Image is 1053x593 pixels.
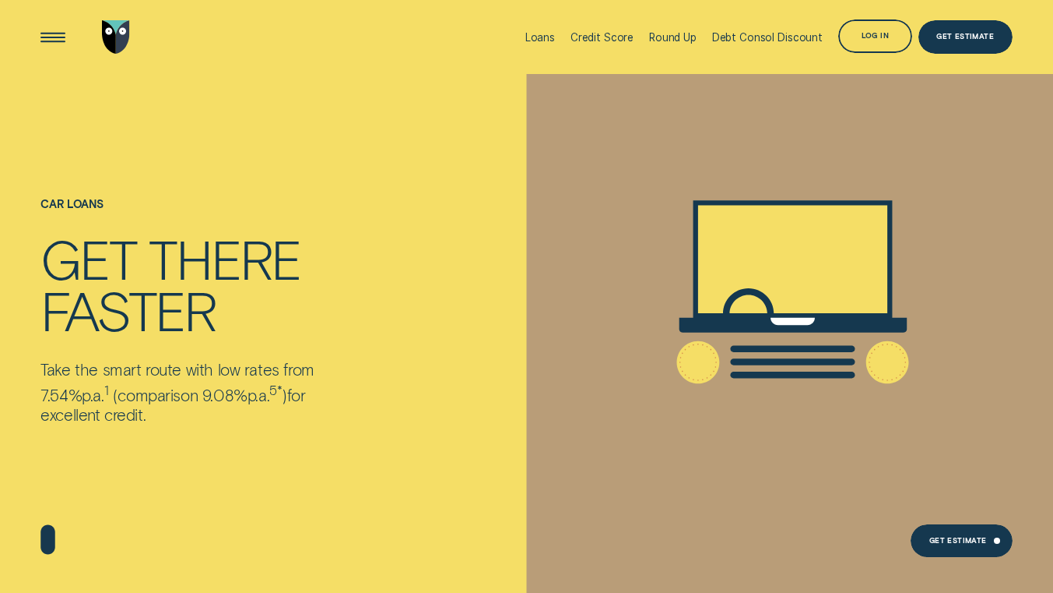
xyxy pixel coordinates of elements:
span: Per Annum [247,386,269,404]
span: ( [113,386,118,404]
div: Round Up [649,31,697,44]
div: Loans [525,31,555,44]
div: Debt Consol Discount [712,31,823,44]
span: Per Annum [82,386,104,404]
div: faster [40,284,216,335]
button: Open Menu [37,20,70,54]
button: Log in [838,19,912,53]
span: p.a. [247,386,269,404]
span: ) [282,386,287,404]
div: there [149,232,300,284]
h1: Car loans [40,198,361,231]
h4: Get there faster [40,232,361,336]
span: p.a. [82,386,104,404]
div: Credit Score [570,31,634,44]
sup: 1 [104,382,109,397]
a: Get Estimate [911,524,1013,558]
img: Wisr [102,20,130,54]
div: Get [40,232,135,284]
a: Get Estimate [918,20,1013,54]
p: Take the smart route with low rates from 7.54% comparison 9.08% for excellent credit. [40,360,361,425]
